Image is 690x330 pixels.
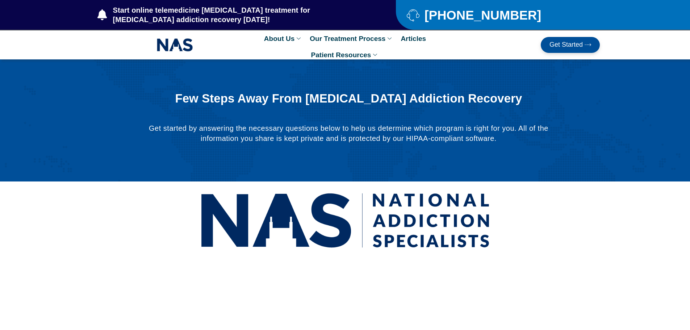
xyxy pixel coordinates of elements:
[97,5,367,24] a: Start online telemedicine [MEDICAL_DATA] treatment for [MEDICAL_DATA] addiction recovery [DATE]!
[111,5,367,24] span: Start online telemedicine [MEDICAL_DATA] treatment for [MEDICAL_DATA] addiction recovery [DATE]!
[423,11,541,20] span: [PHONE_NUMBER]
[200,185,490,256] img: National Addiction Specialists
[166,92,531,105] h1: Few Steps Away From [MEDICAL_DATA] Addiction Recovery
[148,123,549,143] p: Get started by answering the necessary questions below to help us determine which program is righ...
[157,37,193,53] img: NAS_email_signature-removebg-preview.png
[308,47,383,63] a: Patient Resources
[407,9,582,21] a: [PHONE_NUMBER]
[306,30,397,47] a: Our Treatment Process
[397,30,430,47] a: Articles
[541,37,600,53] a: Get Started
[549,41,583,49] span: Get Started
[260,30,306,47] a: About Us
